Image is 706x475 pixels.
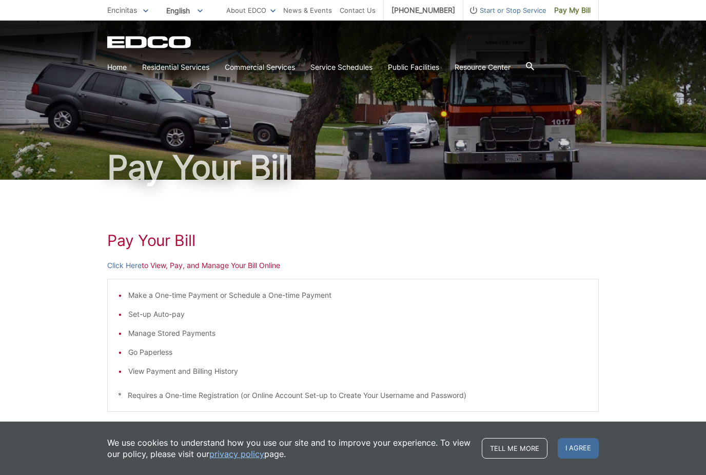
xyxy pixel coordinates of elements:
h1: Pay Your Bill [107,231,599,250]
a: privacy policy [209,448,264,460]
a: Home [107,62,127,73]
span: Pay My Bill [554,5,591,16]
h1: Pay Your Bill [107,151,599,184]
p: We use cookies to understand how you use our site and to improve your experience. To view our pol... [107,437,472,460]
a: About EDCO [226,5,276,16]
a: Resource Center [455,62,511,73]
li: Set-up Auto-pay [128,309,588,320]
a: Click Here [107,260,142,271]
a: Tell me more [482,438,547,459]
li: Manage Stored Payments [128,328,588,339]
span: I agree [558,438,599,459]
a: Service Schedules [310,62,372,73]
a: EDCD logo. Return to the homepage. [107,36,192,48]
li: Make a One-time Payment or Schedule a One-time Payment [128,290,588,301]
a: News & Events [283,5,332,16]
a: Residential Services [142,62,209,73]
span: English [159,2,210,19]
a: Public Facilities [388,62,439,73]
a: Commercial Services [225,62,295,73]
li: View Payment and Billing History [128,366,588,377]
p: to View, Pay, and Manage Your Bill Online [107,260,599,271]
p: * Requires a One-time Registration (or Online Account Set-up to Create Your Username and Password) [118,390,588,401]
a: Contact Us [340,5,376,16]
li: Go Paperless [128,347,588,358]
span: Encinitas [107,6,137,14]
